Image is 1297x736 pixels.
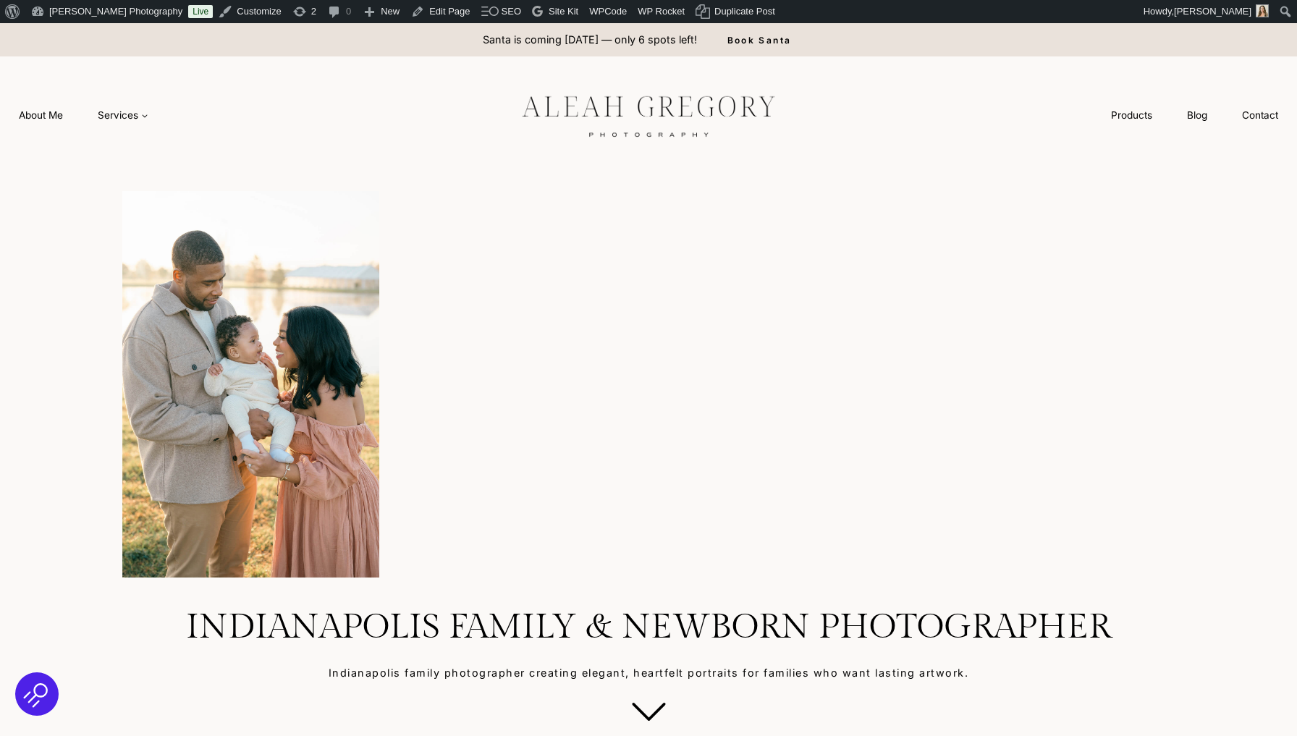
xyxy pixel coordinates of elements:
[486,85,811,145] img: aleah gregory logo
[1170,102,1225,129] a: Blog
[58,191,444,577] li: 1 of 4
[58,191,1239,577] div: Photo Gallery Carousel
[58,191,444,577] img: Family enjoying a sunny day by the lake.
[1094,102,1170,129] a: Products
[853,191,1239,577] img: mom holding baby on shoulder looking back at the camera outdoors in Carmel, Indiana
[1094,102,1296,129] nav: Secondary
[704,23,815,56] a: Book Santa
[483,32,697,48] p: Santa is coming [DATE] — only 6 spots left!
[98,108,148,122] span: Services
[188,5,213,18] a: Live
[853,191,1239,577] li: 3 of 4
[80,102,166,129] a: Services
[35,606,1262,648] h1: Indianapolis Family & Newborn Photographer
[1225,102,1296,129] a: Contact
[1,102,166,129] nav: Primary
[549,6,578,17] span: Site Kit
[455,191,841,577] img: Parents holding their baby lovingly by Indianapolis newborn photographer
[455,191,841,577] li: 2 of 4
[1,102,80,129] a: About Me
[35,665,1262,681] p: Indianapolis family photographer creating elegant, heartfelt portraits for families who want last...
[1174,6,1251,17] span: [PERSON_NAME]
